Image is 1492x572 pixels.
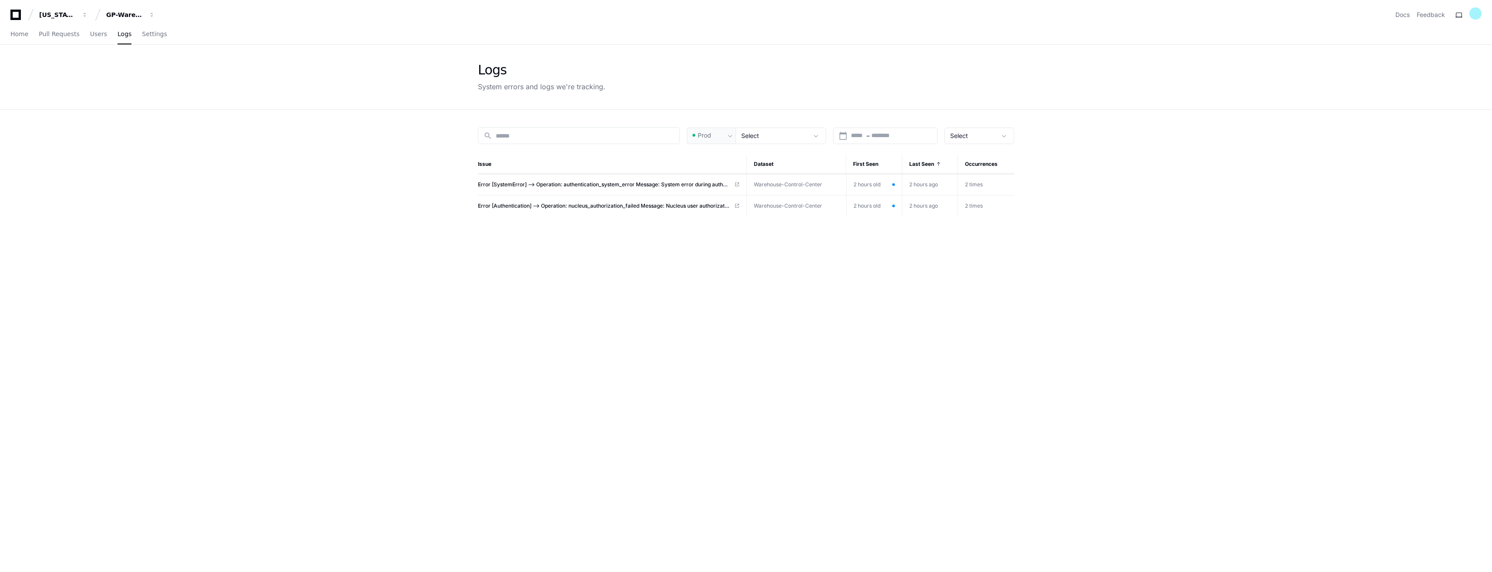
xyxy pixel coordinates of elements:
[698,131,711,140] span: Prod
[478,181,731,188] span: Error [SystemError] --> Operation: authentication_system_error Message: System error during authe...
[39,31,79,37] span: Pull Requests
[965,202,983,209] span: 2 times
[1417,10,1445,19] button: Feedback
[142,31,167,37] span: Settings
[1395,10,1410,19] a: Docs
[39,10,77,19] div: [US_STATE] Pacific
[950,132,968,139] span: Select
[867,131,870,140] span: –
[103,7,158,23] button: GP-WarehouseControlCenterWCC)
[118,24,131,44] a: Logs
[478,62,605,78] div: Logs
[746,195,846,217] td: Warehouse-Control-Center
[10,31,28,37] span: Home
[958,155,1014,174] th: Occurrences
[478,81,605,92] div: System errors and logs we're tracking.
[484,131,492,140] mat-icon: search
[106,10,144,19] div: GP-WarehouseControlCenterWCC)
[902,195,958,217] td: 2 hours ago
[478,181,739,188] a: Error [SystemError] --> Operation: authentication_system_error Message: System error during authe...
[965,181,983,188] span: 2 times
[142,24,167,44] a: Settings
[478,202,739,209] a: Error [Authentication] --> Operation: nucleus_authorization_failed Message: Nucleus user authoriz...
[36,7,91,23] button: [US_STATE] Pacific
[909,161,934,168] span: Last Seen
[746,155,846,174] th: Dataset
[478,202,731,209] span: Error [Authentication] --> Operation: nucleus_authorization_failed Message: Nucleus user authoriz...
[10,24,28,44] a: Home
[839,131,847,140] button: Open calendar
[746,174,846,195] td: Warehouse-Control-Center
[90,31,107,37] span: Users
[741,132,759,139] span: Select
[118,31,131,37] span: Logs
[846,174,902,195] td: 2 hours old
[846,195,902,216] td: 2 hours old
[39,24,79,44] a: Pull Requests
[478,155,746,174] th: Issue
[853,161,878,168] span: First Seen
[839,131,847,140] mat-icon: calendar_today
[902,174,958,195] td: 2 hours ago
[90,24,107,44] a: Users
